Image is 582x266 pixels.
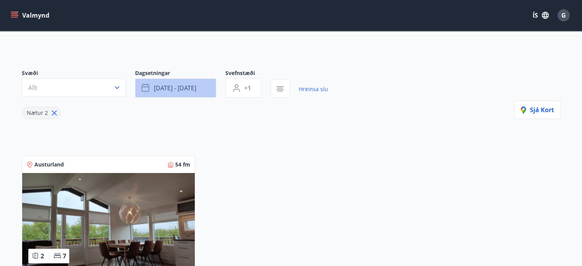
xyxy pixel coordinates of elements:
span: Svefnstæði [225,69,271,78]
span: Nætur 2 [27,109,48,116]
button: menu [9,8,52,22]
button: [DATE] - [DATE] [135,78,216,98]
button: +1 [225,78,261,98]
span: 2 [41,252,44,260]
div: Nætur 2 [22,107,61,119]
button: Allt [22,78,126,97]
span: Austurland [34,161,64,168]
span: Allt [28,83,37,92]
span: Sjá kort [521,106,554,114]
button: Sjá kort [514,101,561,119]
button: G [554,6,573,24]
button: ÍS [528,8,553,22]
span: G [561,11,566,20]
span: 7 [63,252,66,260]
span: Svæði [22,69,135,78]
span: 54 fm [175,161,190,168]
span: [DATE] - [DATE] [154,84,196,92]
span: Dagsetningar [135,69,225,78]
a: Hreinsa síu [299,81,328,98]
span: +1 [244,84,251,92]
